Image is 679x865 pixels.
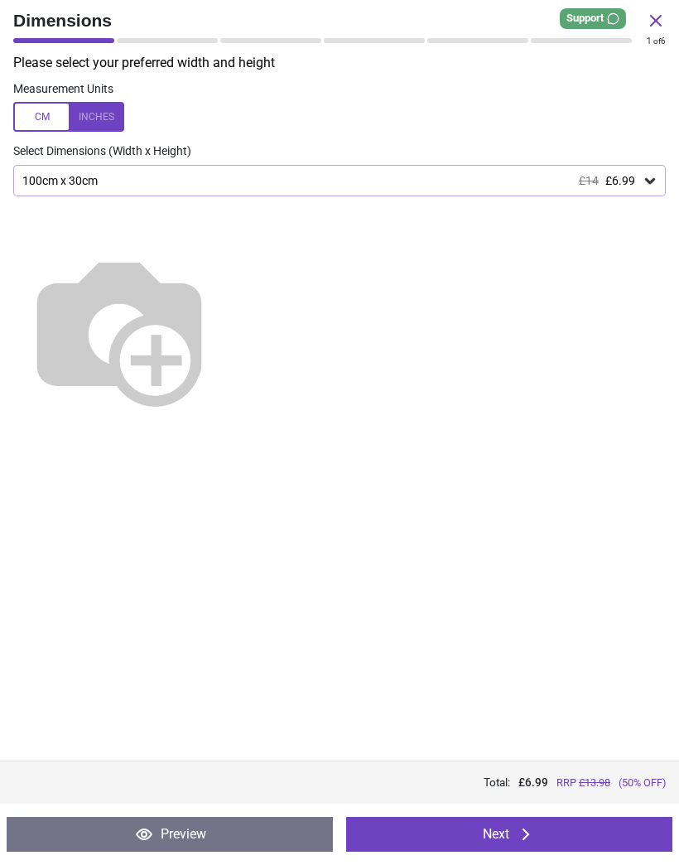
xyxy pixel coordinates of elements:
[579,174,599,187] span: £14
[13,8,646,32] span: Dimensions
[21,174,642,188] div: 100cm x 30cm
[560,8,626,29] div: Support
[13,81,113,98] label: Measurement Units
[619,776,666,790] span: (50% OFF)
[556,776,610,790] span: RRP
[13,223,225,435] img: Helper for size comparison
[647,36,652,46] span: 1
[346,817,672,852] button: Next
[525,776,548,789] span: 6.99
[647,36,666,47] div: of 6
[605,174,635,187] span: £6.99
[13,54,679,72] p: Please select your preferred width and height
[579,776,610,789] span: £ 13.98
[7,817,333,852] button: Preview
[13,775,666,790] div: Total:
[518,775,548,790] span: £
